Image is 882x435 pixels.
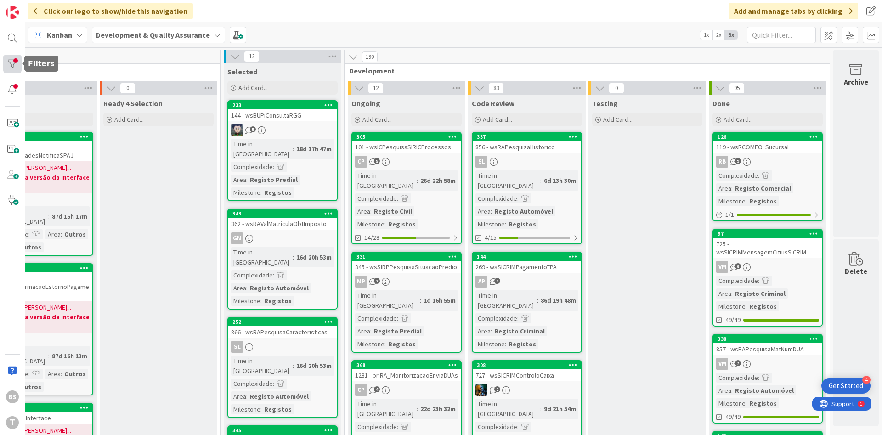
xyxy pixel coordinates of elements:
span: 83 [488,83,504,94]
span: : [540,175,542,186]
div: T [6,416,19,429]
div: 16d 20h 53m [294,361,334,371]
div: Time in [GEOGRAPHIC_DATA] [355,290,420,311]
div: Area [475,206,491,216]
span: : [517,313,519,323]
div: Time in [GEOGRAPHIC_DATA] [231,356,293,376]
div: Registo Automóvel [248,391,311,401]
img: JC [475,384,487,396]
div: Time in [GEOGRAPHIC_DATA] [355,170,417,191]
span: : [746,398,747,408]
span: : [61,369,62,379]
div: CP [352,384,461,396]
span: 9 [735,158,741,164]
div: 144 - wsBUPiConsultaRGG [228,109,337,121]
div: Time in [GEOGRAPHIC_DATA] [231,247,293,267]
div: 233 [228,101,337,109]
a: 338857 - wsRAPesquisaMatNumDUAVMComplexidade:Area:Registo AutomóvelMilestone:Registos49/49 [712,334,823,424]
div: Archive [844,76,868,87]
span: Add Card... [238,84,268,92]
span: : [731,183,733,193]
span: : [758,276,759,286]
div: Registo Automóvel [248,283,311,293]
div: Open Get Started checklist, remaining modules: 4 [821,378,871,394]
span: 4/15 [485,233,497,243]
div: 343 [232,210,337,217]
a: 337856 - wsRAPesquisaHistoricoSLTime in [GEOGRAPHIC_DATA]:6d 13h 30mComplexidade:Area:Registo Aut... [472,132,582,244]
div: 119 - wsRCOMEOLSucursal [713,141,822,153]
span: : [273,162,274,172]
div: Complexidade [231,270,273,280]
span: 2 [494,386,500,392]
div: Area [231,283,246,293]
div: VM [713,261,822,273]
span: : [517,422,519,432]
div: Registo Automóvel [733,385,796,395]
div: 727 - wsSICRIMControloCaixa [473,369,581,381]
div: 862 - wsRAValMatriculaObtImposto [228,218,337,230]
div: 725 - wsSICRIMMensagemCitiusSICRIM [713,238,822,258]
div: Area [716,183,731,193]
div: Registos [386,339,418,349]
div: Complexidade [231,162,273,172]
span: Support [19,1,42,12]
div: 305101 - wsICPesquisaSIRICProcessos [352,133,461,153]
span: 12 [368,83,384,94]
div: Milestone [475,339,505,349]
span: 8 [735,263,741,269]
div: 16d 20h 53m [294,252,334,262]
div: Add and manage tabs by clicking [729,3,858,19]
span: 12 [244,51,260,62]
div: SL [473,156,581,168]
div: Outros [17,242,44,252]
span: Testing [592,99,618,108]
span: 1 / 1 [725,210,734,220]
span: : [28,229,30,239]
span: : [420,295,421,305]
span: : [517,193,519,203]
div: 144 [473,253,581,261]
div: 331845 - wsSIRPPesquisaSituacaoPredio [352,253,461,273]
a: 343862 - wsRAValMatriculaObtImpostoGNTime in [GEOGRAPHIC_DATA]:16d 20h 53mComplexidade:Area:Regis... [227,209,338,310]
div: Area [45,229,61,239]
span: Development [349,66,818,75]
div: AP [473,276,581,288]
span: : [260,404,262,414]
span: 4 [374,386,380,392]
div: 1/1 [713,209,822,220]
div: Outros [62,369,88,379]
span: Ongoing [351,99,380,108]
div: 18d 17h 47m [294,144,334,154]
div: Complexidade [475,422,517,432]
div: 308 [477,362,581,368]
div: Registos [262,296,294,306]
div: Time in [GEOGRAPHIC_DATA] [355,399,417,419]
div: 26d 22h 58m [418,175,458,186]
div: 101 - wsICPesquisaSIRICProcessos [352,141,461,153]
span: : [246,391,248,401]
span: Ready 4 Selection [103,99,163,108]
span: 5 [250,126,256,132]
span: Add Card... [114,115,144,124]
div: CP [355,384,367,396]
a: 97725 - wsSICRIMMensagemCitiusSICRIMVMComplexidade:Area:Registo CriminalMilestone:Registos49/49 [712,229,823,327]
div: Complexidade [231,379,273,389]
span: : [370,326,372,336]
b: Development & Quality Assurance [96,30,210,40]
span: : [61,229,62,239]
div: 368 [356,362,461,368]
div: Area [231,391,246,401]
a: 126119 - wsRCOMEOLSucursalRBComplexidade:Area:Registo ComercialMilestone:Registos1/1 [712,132,823,221]
span: : [505,339,506,349]
div: 856 - wsRAPesquisaHistorico [473,141,581,153]
div: 233 [232,102,337,108]
span: : [397,193,398,203]
div: Registo Predial [372,326,424,336]
div: Milestone [231,404,260,414]
span: : [293,252,294,262]
div: JC [473,384,581,396]
span: : [48,211,50,221]
div: 331 [352,253,461,261]
div: 308 [473,361,581,369]
span: : [397,313,398,323]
